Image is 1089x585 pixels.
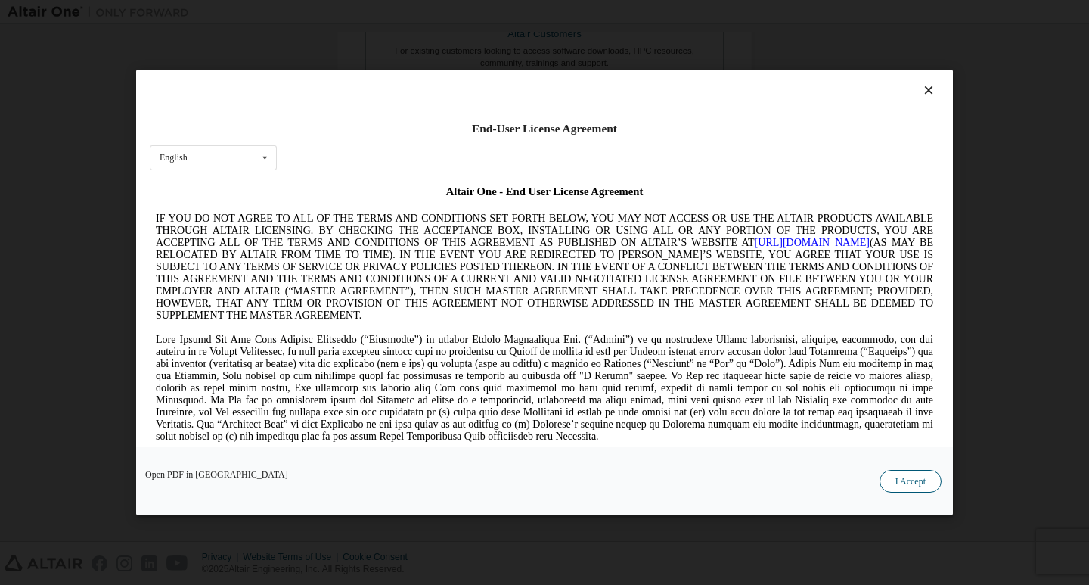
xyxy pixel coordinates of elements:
div: English [160,153,188,162]
span: Altair One - End User License Agreement [296,6,494,18]
span: Lore Ipsumd Sit Ame Cons Adipisc Elitseddo (“Eiusmodte”) in utlabor Etdolo Magnaaliqua Eni. (“Adm... [6,154,783,263]
a: Open PDF in [GEOGRAPHIC_DATA] [145,470,288,479]
button: I Accept [880,470,942,493]
span: IF YOU DO NOT AGREE TO ALL OF THE TERMS AND CONDITIONS SET FORTH BELOW, YOU MAY NOT ACCESS OR USE... [6,33,783,142]
a: [URL][DOMAIN_NAME] [605,58,720,69]
div: End-User License Agreement [150,121,939,136]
